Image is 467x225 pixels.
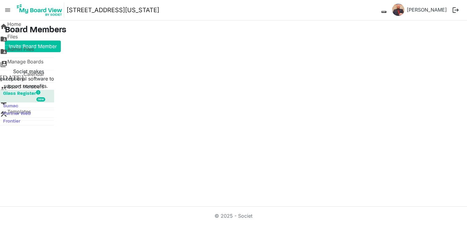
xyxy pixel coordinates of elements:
[7,20,21,33] span: Home
[215,213,252,219] a: © 2025 - Societ
[7,58,43,70] span: Manage Boards
[449,4,462,16] button: logout
[67,4,159,16] a: [STREET_ADDRESS][US_STATE]
[5,25,462,36] h3: Board Members
[15,2,64,18] img: My Board View Logo
[392,4,404,16] img: 7QwsqwPP3fAyJKFqqz3utK9T5IRK3j2JsGq5ZPmtdFB8NDL7OtnWwzKC84x9OnTdzRSZWKtDuJVfdwUr3u4Zjw_thumb.png
[15,2,67,18] a: My Board View Logo
[7,33,18,45] span: Files
[36,97,45,102] div: new
[2,4,13,16] span: menu
[404,4,449,16] a: [PERSON_NAME]
[7,45,34,58] span: Admin Files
